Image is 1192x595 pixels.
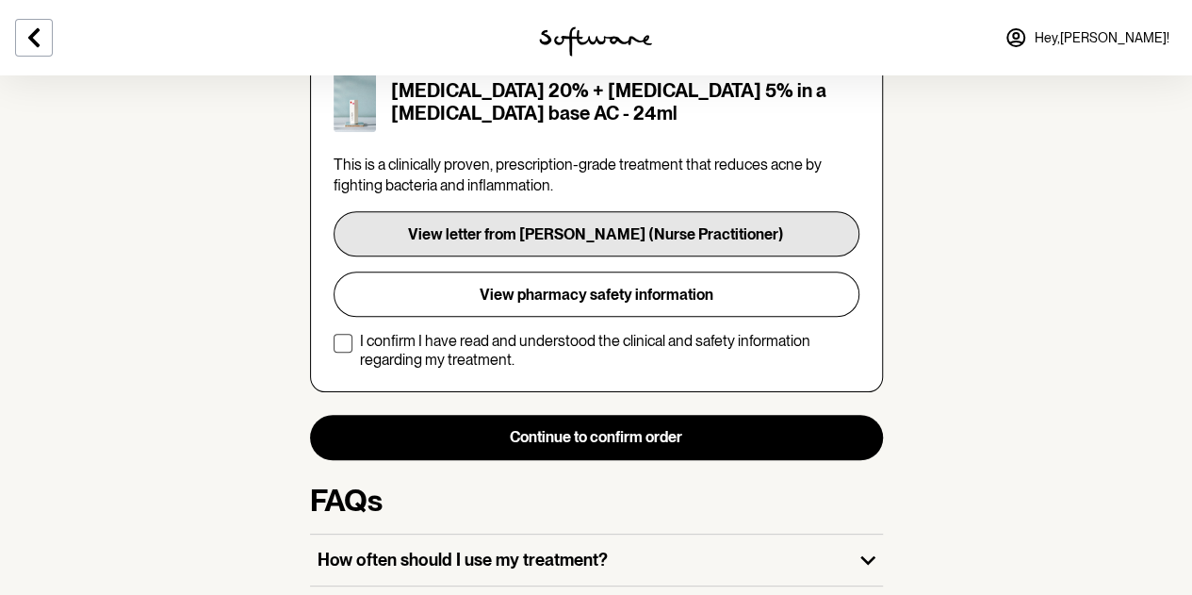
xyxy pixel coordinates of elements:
[539,26,652,57] img: software logo
[334,211,859,256] button: View letter from [PERSON_NAME] (Nurse Practitioner)
[360,332,859,368] p: I confirm I have read and understood the clinical and safety information regarding my treatment.
[310,415,883,460] button: Continue to confirm order
[334,156,822,194] span: This is a clinically proven, prescription-grade treatment that reduces acne by fighting bacteria ...
[993,15,1181,60] a: Hey,[PERSON_NAME]!
[310,483,883,519] h3: FAQs
[334,272,859,317] button: View pharmacy safety information
[310,535,883,586] button: How often should I use my treatment?
[391,79,859,124] h5: [MEDICAL_DATA] 20% + [MEDICAL_DATA] 5% in a [MEDICAL_DATA] base AC - 24ml
[318,550,845,570] h3: How often should I use my treatment?
[1035,30,1169,46] span: Hey, [PERSON_NAME] !
[334,72,376,132] img: cktu5b0bi00003e5xgiy44wfx.jpg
